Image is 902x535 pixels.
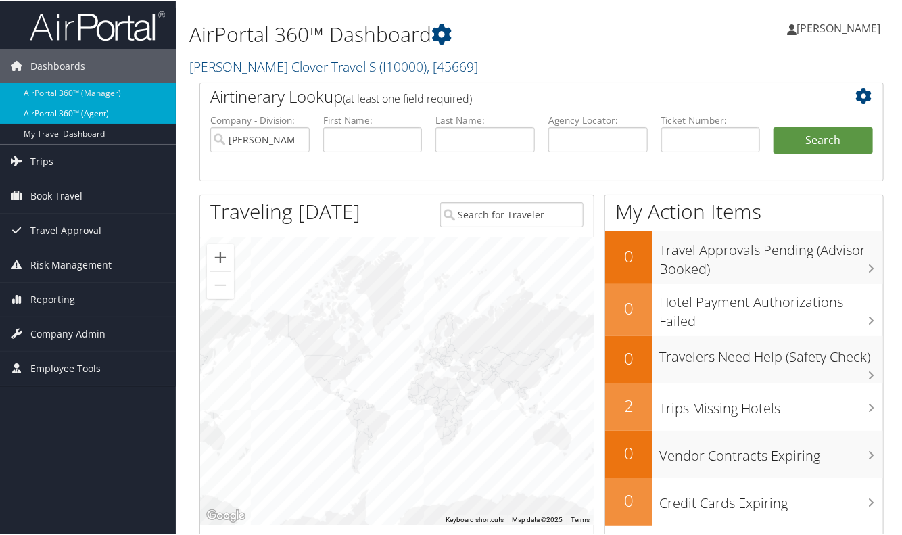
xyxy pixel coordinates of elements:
h2: 0 [605,440,652,463]
h3: Vendor Contracts Expiring [659,438,883,464]
span: , [ 45669 ] [427,56,478,74]
span: Map data ©2025 [512,515,563,522]
h2: 0 [605,488,652,511]
a: 2Trips Missing Hotels [605,382,883,429]
label: Ticket Number: [661,112,761,126]
h2: Airtinerary Lookup [210,84,816,107]
img: airportal-logo.png [30,9,165,41]
a: 0Travel Approvals Pending (Advisor Booked) [605,230,883,282]
span: Reporting [30,281,75,315]
a: [PERSON_NAME] [787,7,894,47]
a: 0Credit Cards Expiring [605,477,883,524]
span: Book Travel [30,178,82,212]
span: Travel Approval [30,212,101,246]
span: Dashboards [30,48,85,82]
span: Trips [30,143,53,177]
a: [PERSON_NAME] Clover Travel S [189,56,478,74]
button: Zoom in [207,243,234,270]
a: 0Travelers Need Help (Safety Check) [605,335,883,382]
h2: 0 [605,296,652,319]
a: 0Hotel Payment Authorizations Failed [605,283,883,335]
img: Google [204,506,248,524]
a: 0Vendor Contracts Expiring [605,429,883,477]
h2: 0 [605,243,652,266]
span: [PERSON_NAME] [797,20,880,34]
span: (at least one field required) [343,90,472,105]
h2: 2 [605,393,652,416]
h3: Travelers Need Help (Safety Check) [659,340,883,365]
label: First Name: [323,112,423,126]
a: Terms (opens in new tab) [571,515,590,522]
span: Company Admin [30,316,105,350]
h1: My Action Items [605,196,883,225]
h1: AirPortal 360™ Dashboard [189,19,659,47]
button: Search [774,126,873,153]
a: Open this area in Google Maps (opens a new window) [204,506,248,524]
button: Zoom out [207,271,234,298]
label: Agency Locator: [548,112,648,126]
label: Company - Division: [210,112,310,126]
h3: Travel Approvals Pending (Advisor Booked) [659,233,883,277]
label: Last Name: [435,112,535,126]
h2: 0 [605,346,652,369]
span: ( I10000 ) [379,56,427,74]
h3: Hotel Payment Authorizations Failed [659,285,883,329]
h1: Traveling [DATE] [210,196,360,225]
h3: Trips Missing Hotels [659,391,883,417]
button: Keyboard shortcuts [446,514,504,524]
input: Search for Traveler [440,201,584,226]
h3: Credit Cards Expiring [659,486,883,511]
span: Employee Tools [30,350,101,384]
span: Risk Management [30,247,112,281]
